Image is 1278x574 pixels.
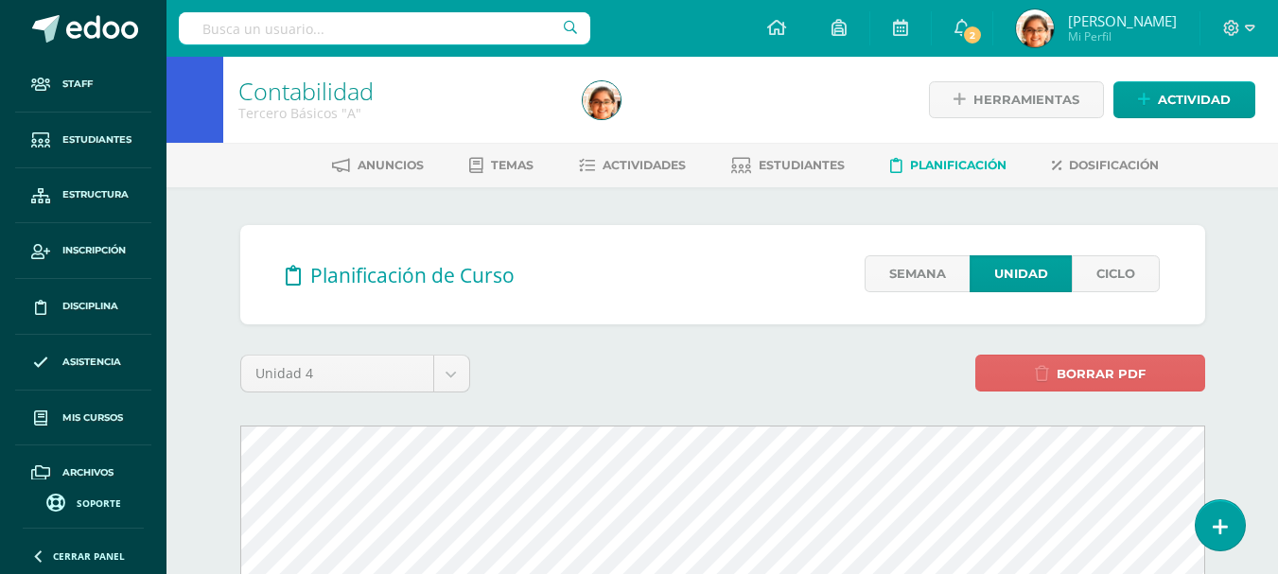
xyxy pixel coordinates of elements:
span: [PERSON_NAME] [1068,11,1177,30]
a: Archivos [15,445,151,501]
a: Unidad [970,255,1072,292]
span: Archivos [62,465,114,480]
div: Tercero Básicos 'A' [238,104,560,122]
a: Herramientas [929,81,1104,118]
a: Estudiantes [731,150,845,181]
a: Mis cursos [15,391,151,446]
span: Dosificación [1069,158,1159,172]
span: Estudiantes [62,132,131,148]
span: 2 [962,25,983,45]
span: Borrar PDF [1057,357,1146,391]
span: Mi Perfil [1068,28,1177,44]
span: Inscripción [62,243,126,258]
a: Disciplina [15,279,151,335]
a: Semana [865,255,970,292]
span: Herramientas [973,82,1079,117]
a: Ciclo [1072,255,1160,292]
span: Estructura [62,187,129,202]
a: Estudiantes [15,113,151,168]
a: Planificación [890,150,1007,181]
a: Contabilidad [238,75,374,107]
a: Estructura [15,168,151,224]
span: Actividad [1158,82,1231,117]
span: Anuncios [358,158,424,172]
span: Asistencia [62,355,121,370]
a: Actividad [1113,81,1255,118]
span: Planificación [910,158,1007,172]
a: Temas [469,150,534,181]
a: Staff [15,57,151,113]
span: Planificación de Curso [310,262,515,288]
a: Dosificación [1052,150,1159,181]
span: Soporte [77,496,121,510]
a: Soporte [23,489,144,514]
a: Asistencia [15,335,151,391]
h1: Contabilidad [238,78,560,104]
span: Disciplina [62,299,118,314]
span: Mis cursos [62,410,123,426]
span: Actividades [603,158,686,172]
a: Inscripción [15,223,151,279]
span: Temas [491,158,534,172]
input: Busca un usuario... [179,12,590,44]
span: Unidad 4 [255,356,419,391]
a: Anuncios [332,150,424,181]
span: Cerrar panel [53,549,125,563]
img: 83dcd1ae463a5068b4a108754592b4a9.png [1016,9,1054,47]
span: Staff [62,77,93,92]
span: Estudiantes [759,158,845,172]
a: Unidad 4 [241,356,469,391]
a: Actividades [579,150,686,181]
a: Borrar PDF [975,355,1205,391]
img: 83dcd1ae463a5068b4a108754592b4a9.png [583,81,621,119]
